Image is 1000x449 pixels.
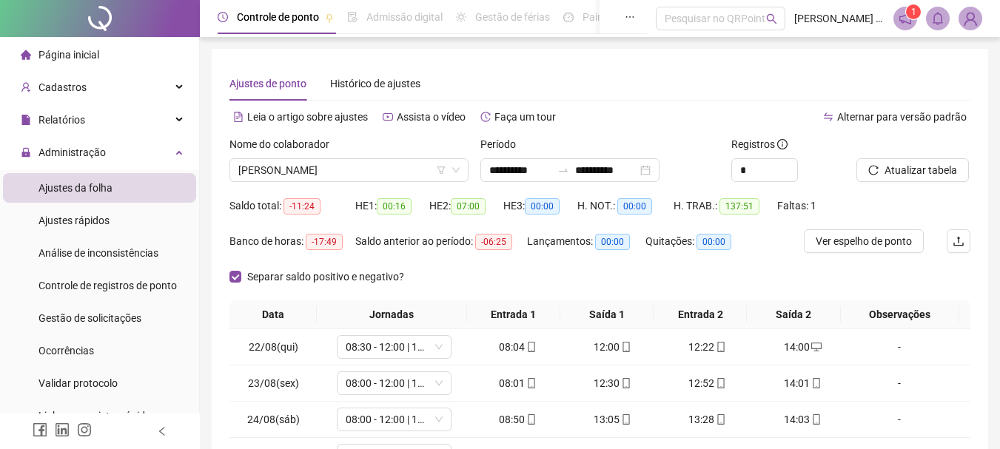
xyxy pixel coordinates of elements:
span: ellipsis [625,12,635,22]
span: Análise de inconsistências [38,247,158,259]
span: 137:51 [719,198,759,215]
span: history [480,112,491,122]
span: mobile [620,378,631,388]
span: -17:49 [306,234,343,250]
span: mobile [714,414,726,425]
span: youtube [383,112,393,122]
span: Gestão de solicitações [38,312,141,324]
div: 08:50 [477,411,560,428]
span: clock-circle [218,12,228,22]
span: Painel do DP [583,11,640,23]
span: lock [21,147,31,158]
iframe: Intercom live chat [950,399,985,434]
span: swap [823,112,833,122]
div: 14:03 [761,411,844,428]
span: 00:00 [525,198,560,215]
div: Histórico de ajustes [330,75,420,92]
span: down [434,415,443,424]
div: 14:00 [761,339,844,355]
span: Alternar para versão padrão [837,111,967,123]
span: mobile [714,342,726,352]
div: 14:01 [761,375,844,391]
span: desktop [810,342,822,352]
span: -06:25 [475,234,512,250]
th: Saída 2 [747,300,840,329]
span: mobile [810,378,822,388]
div: HE 2: [429,198,503,215]
label: Período [480,136,526,152]
span: mobile [810,414,822,425]
label: Nome do colaborador [229,136,339,152]
span: 24/08(sáb) [247,413,300,425]
span: left [157,426,167,436]
span: Registros [731,136,788,152]
span: Atualizar tabela [885,162,957,178]
span: Controle de ponto [237,11,319,23]
div: 13:28 [666,411,749,428]
span: Link para registro rápido [38,410,151,422]
span: file-done [347,12,358,22]
span: 08:00 - 12:00 | 12:20 - 14:00 [346,408,443,431]
th: Entrada 1 [467,300,560,329]
span: 00:00 [617,198,652,215]
div: 08:01 [477,375,560,391]
span: filter [437,166,446,175]
span: 1 [911,7,916,17]
span: mobile [525,378,537,388]
span: Leia o artigo sobre ajustes [247,111,368,123]
div: Saldo total: [229,198,355,215]
span: mobile [714,378,726,388]
div: Saldo anterior ao período: [355,233,527,250]
th: Entrada 2 [654,300,747,329]
span: down [434,379,443,388]
span: mobile [620,414,631,425]
span: sun [456,12,466,22]
span: Administração [38,146,106,158]
div: H. TRAB.: [674,198,777,215]
span: swap-right [557,164,569,176]
div: Lançamentos: [527,233,645,250]
span: Ocorrências [38,345,94,357]
th: Jornadas [317,300,467,329]
span: 00:00 [697,234,731,250]
span: upload [953,235,964,247]
div: H. NOT.: [577,198,674,215]
span: Ajustes rápidos [38,215,110,226]
span: user-add [21,82,31,92]
span: mobile [620,342,631,352]
div: 12:22 [666,339,749,355]
span: info-circle [777,139,788,149]
div: 08:04 [477,339,560,355]
span: 08:00 - 12:00 | 12:20 - 14:00 [346,372,443,394]
span: 22/08(qui) [249,341,298,353]
span: Observações [847,306,953,323]
th: Observações [841,300,959,329]
button: Ver espelho de ponto [804,229,924,253]
span: bell [931,12,944,25]
span: Faltas: 1 [777,200,816,212]
span: 07:00 [451,198,486,215]
div: Quitações: [645,233,749,250]
span: pushpin [325,13,334,22]
span: to [557,164,569,176]
span: Relatórios [38,114,85,126]
span: facebook [33,422,47,437]
span: Página inicial [38,49,99,61]
span: Assista o vídeo [397,111,466,123]
span: 23/08(sex) [248,377,299,389]
span: Cadastros [38,81,87,93]
span: file-text [233,112,244,122]
div: HE 3: [503,198,577,215]
span: reload [868,165,879,175]
span: notification [899,12,912,25]
span: linkedin [55,422,70,437]
span: file [21,115,31,125]
span: Validar protocolo [38,377,118,389]
span: [PERSON_NAME] [PERSON_NAME] [794,10,885,27]
span: home [21,50,31,60]
div: - [856,375,943,391]
span: mobile [525,414,537,425]
span: Gestão de férias [475,11,550,23]
span: Faça um tour [494,111,556,123]
span: dashboard [563,12,574,22]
